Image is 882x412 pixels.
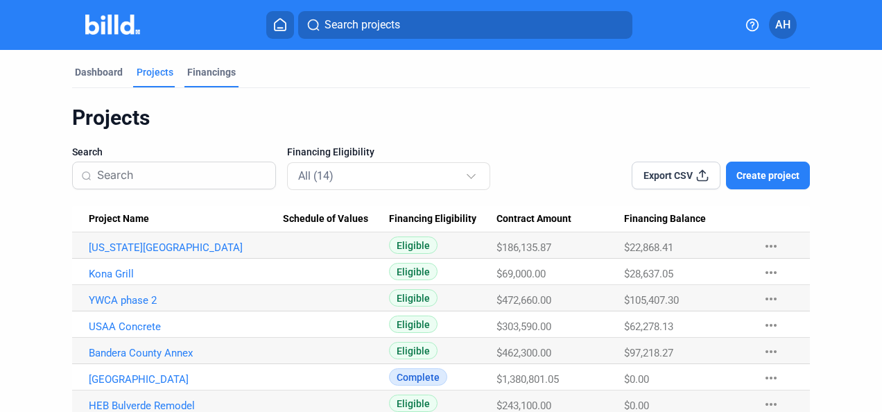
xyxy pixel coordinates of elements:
[283,213,368,225] span: Schedule of Values
[496,347,551,359] span: $462,300.00
[624,294,679,307] span: $105,407.30
[89,213,149,225] span: Project Name
[283,213,389,225] div: Schedule of Values
[763,264,779,281] mat-icon: more_horiz
[389,395,438,412] span: Eligible
[775,17,790,33] span: AH
[624,373,649,386] span: $0.00
[137,65,173,79] div: Projects
[389,316,438,333] span: Eligible
[496,213,624,225] div: Contract Amount
[643,169,693,182] span: Export CSV
[624,213,706,225] span: Financing Balance
[75,65,123,79] div: Dashboard
[763,238,779,255] mat-icon: more_horiz
[72,145,103,159] span: Search
[85,15,140,35] img: Billd Company Logo
[89,294,284,307] a: YWCA phase 2
[389,213,476,225] span: Financing Eligibility
[287,145,374,159] span: Financing Eligibility
[496,400,551,412] span: $243,100.00
[496,373,559,386] span: $1,380,801.05
[496,213,571,225] span: Contract Amount
[769,11,797,39] button: AH
[298,169,334,182] mat-select-trigger: All (14)
[89,400,284,412] a: HEB Bulverde Remodel
[89,373,284,386] a: [GEOGRAPHIC_DATA]
[763,291,779,307] mat-icon: more_horiz
[763,343,779,360] mat-icon: more_horiz
[736,169,799,182] span: Create project
[298,11,632,39] button: Search projects
[89,347,284,359] a: Bandera County Annex
[97,161,267,190] input: Search
[496,241,551,254] span: $186,135.87
[496,320,551,333] span: $303,590.00
[89,320,284,333] a: USAA Concrete
[72,105,811,131] div: Projects
[763,317,779,334] mat-icon: more_horiz
[389,263,438,280] span: Eligible
[89,213,284,225] div: Project Name
[89,268,284,280] a: Kona Grill
[726,162,810,189] button: Create project
[763,370,779,386] mat-icon: more_horiz
[632,162,720,189] button: Export CSV
[624,268,673,280] span: $28,637.05
[624,347,673,359] span: $97,218.27
[389,342,438,359] span: Eligible
[89,241,284,254] a: [US_STATE][GEOGRAPHIC_DATA]
[325,17,400,33] span: Search projects
[496,294,551,307] span: $472,660.00
[624,241,673,254] span: $22,868.41
[624,320,673,333] span: $62,278.13
[624,213,750,225] div: Financing Balance
[624,400,649,412] span: $0.00
[389,237,438,254] span: Eligible
[389,289,438,307] span: Eligible
[389,368,447,386] span: Complete
[496,268,546,280] span: $69,000.00
[389,213,496,225] div: Financing Eligibility
[187,65,236,79] div: Financings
